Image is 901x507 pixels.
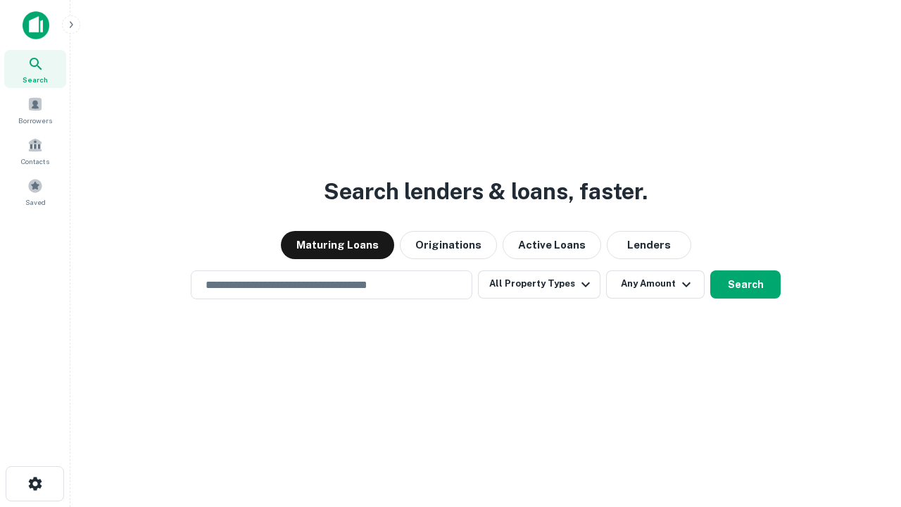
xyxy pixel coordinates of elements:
[4,50,66,88] a: Search
[503,231,601,259] button: Active Loans
[4,132,66,170] a: Contacts
[400,231,497,259] button: Originations
[23,11,49,39] img: capitalize-icon.png
[831,349,901,417] iframe: Chat Widget
[710,270,781,299] button: Search
[478,270,600,299] button: All Property Types
[606,270,705,299] button: Any Amount
[4,91,66,129] a: Borrowers
[18,115,52,126] span: Borrowers
[281,231,394,259] button: Maturing Loans
[4,173,66,211] a: Saved
[21,156,49,167] span: Contacts
[607,231,691,259] button: Lenders
[324,175,648,208] h3: Search lenders & loans, faster.
[25,196,46,208] span: Saved
[23,74,48,85] span: Search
